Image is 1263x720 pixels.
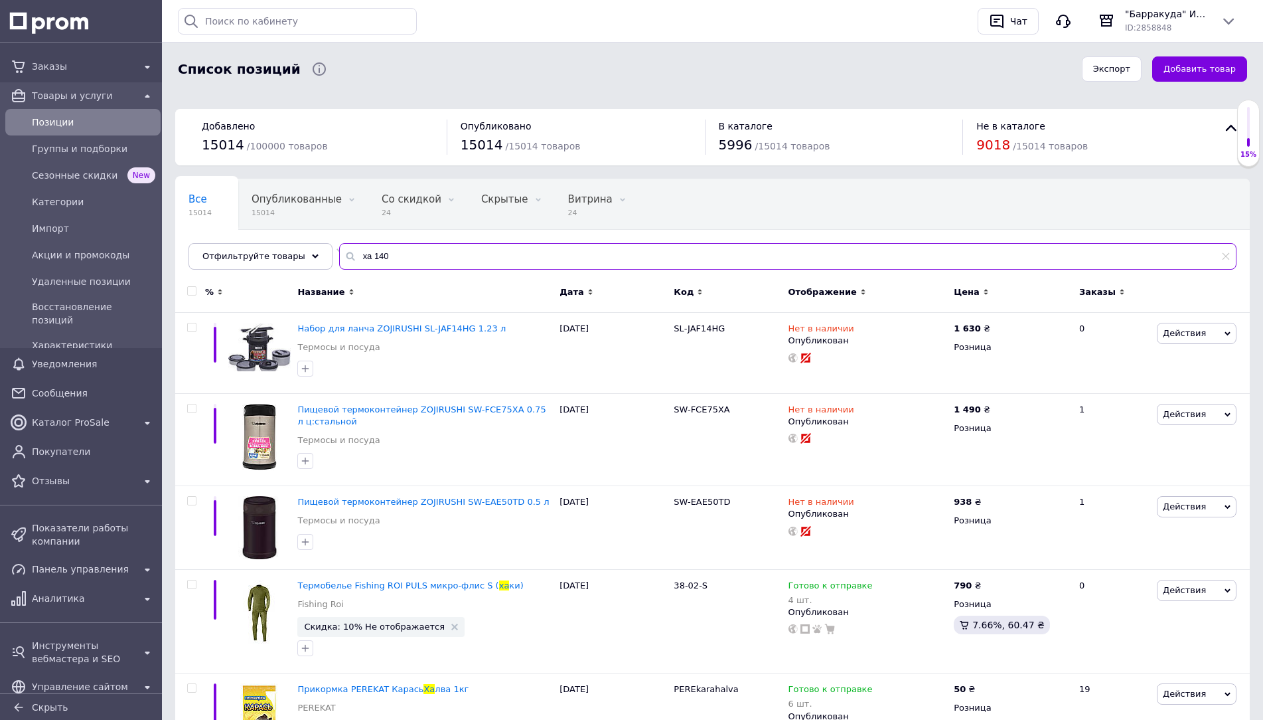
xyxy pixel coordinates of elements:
[954,496,981,508] div: ₴
[1071,486,1153,569] div: 1
[252,193,342,205] span: Опубликованные
[1125,23,1171,33] span: ID: 2858848
[178,8,417,35] input: Поиск по кабинету
[297,581,498,590] span: Термобелье Fishing ROI PULS микро-флис S (
[674,405,729,414] span: SW-FCE75XA
[788,405,854,418] span: Нет в наличии
[297,684,423,694] span: Прикормка PEREKAT Карась
[1007,11,1030,31] div: Чат
[297,497,549,507] a: Пищевой термоконтейнер ZOJIRUSHI SW-EAE50TD 0.5 л
[954,405,981,414] b: 1 490
[954,598,1068,610] div: Розница
[1152,56,1247,82] button: Добавить товар
[976,137,1010,153] span: 9018
[719,121,773,132] span: В каталоге
[297,515,380,527] a: Термосы и посуда
[32,357,155,371] span: Уведомления
[32,222,155,235] span: Импорт
[32,387,155,400] span: Сообщения
[188,244,329,256] span: С заниженной ценой, Оп...
[382,193,441,205] span: Со скидкой
[755,141,830,151] span: / 15014 товаров
[175,230,356,280] div: С заниженной ценой, Опубликованные
[243,580,276,646] img: Термобелье Fishing ROI PULS микро-флис S (хаки)
[719,137,753,153] span: 5996
[423,684,435,694] span: Ха
[297,341,380,353] a: Термосы и посуда
[32,702,68,713] span: Скрыть
[1163,409,1206,419] span: Действия
[954,497,972,507] b: 938
[435,684,469,694] span: лва 1кг
[674,497,730,507] span: SW-EAE50TD
[297,581,523,590] a: Термобелье Fishing ROI PULS микро-флис S (хаки)
[499,581,510,590] span: ха
[788,335,948,347] div: Опубликован
[788,684,873,698] span: Готово к отправке
[788,699,873,709] div: 6 шт.
[1013,141,1088,151] span: / 15014 товаров
[568,208,613,218] span: 24
[188,193,207,205] span: Все
[1071,569,1153,674] div: 0
[568,193,613,205] span: Витрина
[247,141,328,151] span: / 100000 товаров
[954,580,981,592] div: ₴
[954,515,1068,527] div: Розница
[297,434,380,446] a: Термосы и посуда
[339,243,1236,270] input: Поиск по названию позиции, артикулу и поисковым запросам
[228,496,291,559] img: Пищевой термоконтейнер ZOJIRUSHI SW-EAE50TD 0.5 л
[788,595,873,605] div: 4 шт.
[32,142,155,155] span: Группы и подборки
[788,416,948,428] div: Опубликован
[297,323,506,333] a: Набор для ланча ZOJIRUSHI SL-JAF14HG 1.23 л
[32,339,155,352] span: Характеристики
[297,405,546,426] a: Пищевой термоконтейнер ZOJIRUSHI SW-FCE75XA 0.75 л ц:стальной
[1071,313,1153,393] div: 0
[954,323,981,333] b: 1 630
[178,60,301,79] span: Список позиций
[954,684,966,694] b: 50
[382,208,441,218] span: 24
[202,251,305,261] span: Отфильтруйте товары
[788,323,854,337] span: Нет в наличии
[556,486,670,569] div: [DATE]
[674,581,707,590] span: 38-02-S
[32,592,134,605] span: Аналитика
[127,167,155,183] span: New
[559,286,584,298] span: Дата
[556,393,670,486] div: [DATE]
[556,569,670,674] div: [DATE]
[509,581,523,590] span: ки)
[297,684,469,694] a: Прикормка PEREKAT КарасьХалва 1кг
[556,313,670,393] div: [DATE]
[228,323,291,371] img: Набор для ланча ZOJIRUSHI SL-JAF14HG 1.23 л
[972,620,1045,630] span: 7.66%, 60.47 ₴
[1163,585,1206,595] span: Действия
[954,422,1068,434] div: Розница
[242,404,277,470] img: Пищевой термоконтейнер ZOJIRUSHI SW-FCE75XA 0.75 л ц:стальной
[788,497,854,511] span: Нет в наличии
[954,323,990,335] div: ₴
[1238,150,1259,159] div: 15%
[1079,286,1116,298] span: Заказы
[1071,393,1153,486] div: 1
[32,300,155,327] span: Восстановление позиций
[954,341,1068,353] div: Розница
[1163,328,1206,338] span: Действия
[954,683,975,695] div: ₴
[32,248,155,262] span: Акции и промокоды
[674,323,725,333] span: SL-JAF14HG
[978,8,1039,35] button: Чат
[32,680,134,693] span: Управление сайтом
[1082,56,1142,82] button: Экспорт
[32,445,155,458] span: Покупатели
[297,598,343,610] a: Fishing Roi
[954,581,972,590] b: 790
[252,208,342,218] span: 15014
[32,89,134,102] span: Товары и услуги
[461,137,503,153] span: 15014
[788,286,857,298] span: Отображение
[954,404,990,416] div: ₴
[32,474,134,488] span: Отзывы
